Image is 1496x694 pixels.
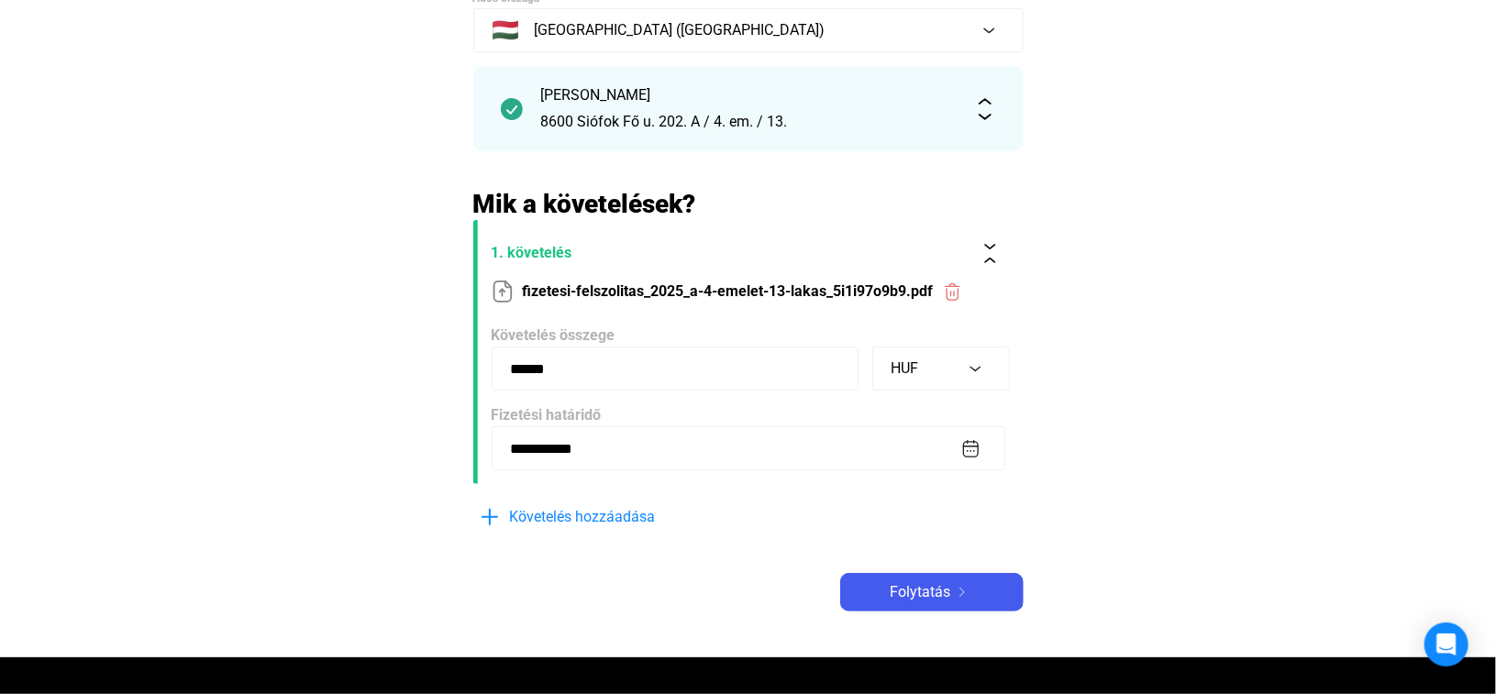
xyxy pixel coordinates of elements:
[501,98,523,120] img: checkmark-darker-green-circle
[492,281,514,303] img: upload-paper
[891,581,951,603] span: Folytatás
[943,282,962,302] img: trash-red
[473,498,748,536] button: plus-blueKövetelés hozzáadása
[1424,622,1468,666] div: Open Intercom Messenger
[473,8,1024,52] button: 🇭🇺[GEOGRAPHIC_DATA] ([GEOGRAPHIC_DATA])
[961,439,981,458] img: calendar
[479,506,501,528] img: plus-blue
[541,111,956,133] div: 8600 Siófok Fő u. 202. A / 4. em. / 13.
[872,347,1010,391] button: HUF
[492,242,964,264] span: 1. követelés
[541,84,956,106] div: [PERSON_NAME]
[473,188,1024,220] h2: Mik a követelések?
[493,19,520,41] span: 🇭🇺
[840,573,1024,611] button: Folytatásarrow-right-white
[492,326,615,344] span: Követelés összege
[974,98,996,120] img: expand
[951,588,973,597] img: arrow-right-white
[510,506,656,528] span: Követelés hozzáadása
[934,272,972,311] button: trash-red
[959,437,982,460] button: calendar
[523,281,934,303] span: fizetesi-felszolitas_2025_a-4-emelet-13-lakas_5i1i97o9b9.pdf
[892,359,919,377] span: HUF
[535,19,826,41] span: [GEOGRAPHIC_DATA] ([GEOGRAPHIC_DATA])
[971,234,1010,272] button: collapse
[492,406,602,424] span: Fizetési határidő
[981,244,1000,263] img: collapse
